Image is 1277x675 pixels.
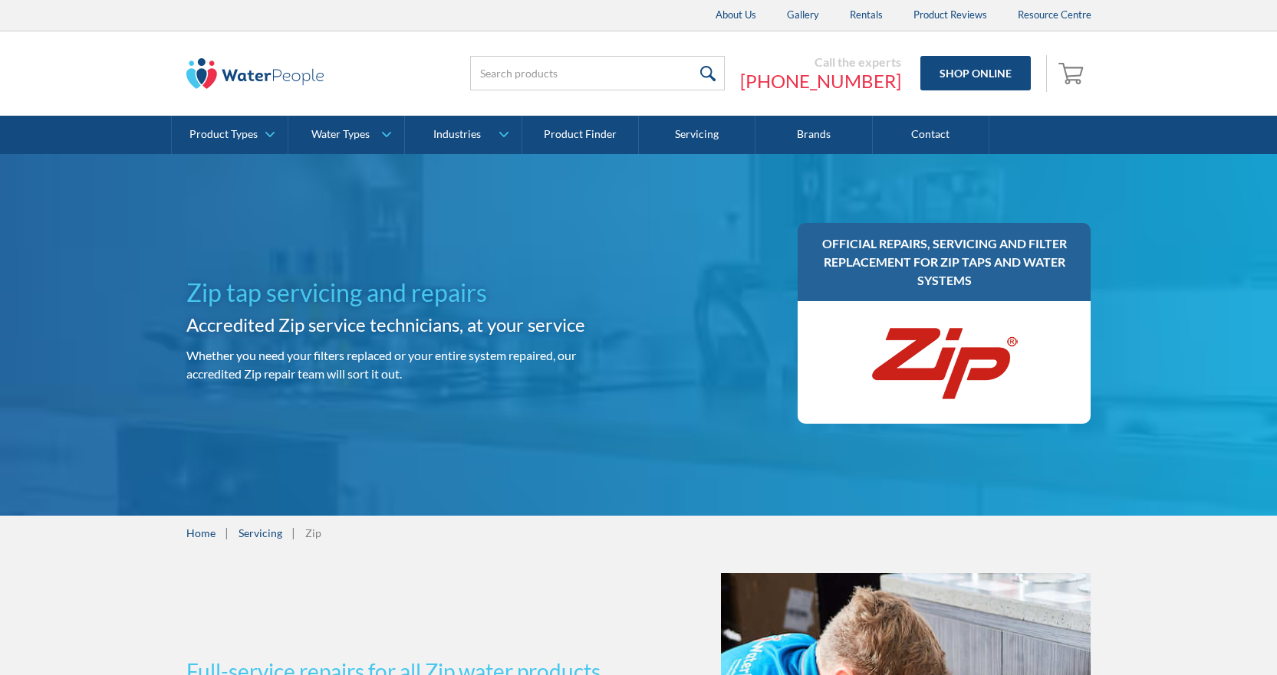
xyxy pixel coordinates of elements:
[522,116,639,154] a: Product Finder
[1055,55,1091,92] a: Open empty cart
[186,58,324,89] img: The Water People
[311,128,370,141] div: Water Types
[1058,61,1088,85] img: shopping cart
[405,116,521,154] a: Industries
[813,234,1076,290] h3: Official repairs, servicing and filter replacement for Zip taps and water systems
[288,116,404,154] a: Water Types
[239,525,282,541] a: Servicing
[920,56,1031,90] a: Shop Online
[189,128,258,141] div: Product Types
[470,56,725,90] input: Search products
[740,70,901,93] a: [PHONE_NUMBER]
[290,523,298,542] div: |
[186,311,633,339] h2: Accredited Zip service technicians, at your service
[186,525,216,541] a: Home
[740,54,901,70] div: Call the experts
[186,346,633,383] p: Whether you need your filters replaced or your entire system repaired, our accredited Zip repair ...
[223,523,231,542] div: |
[873,116,989,154] a: Contact
[639,116,755,154] a: Servicing
[433,128,481,141] div: Industries
[172,116,288,154] a: Product Types
[305,525,321,541] div: Zip
[186,274,633,311] h1: Zip tap servicing and repairs
[755,116,872,154] a: Brands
